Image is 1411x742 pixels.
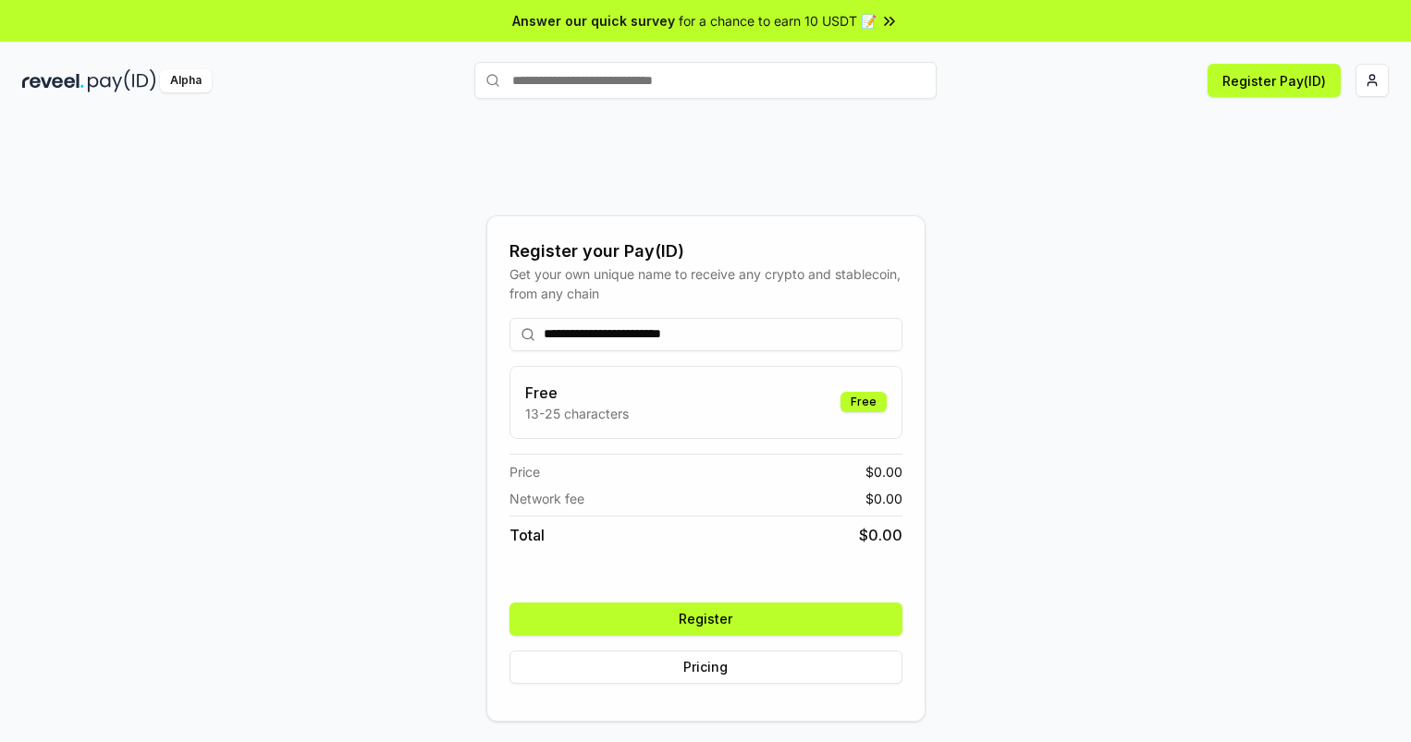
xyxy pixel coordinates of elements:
[525,404,629,423] p: 13-25 characters
[525,382,629,404] h3: Free
[859,524,902,546] span: $ 0.00
[679,11,877,30] span: for a chance to earn 10 USDT 📝
[509,489,584,508] span: Network fee
[509,462,540,481] span: Price
[509,238,902,264] div: Register your Pay(ID)
[22,69,84,92] img: reveel_dark
[865,489,902,508] span: $ 0.00
[509,602,902,636] button: Register
[509,651,902,684] button: Pricing
[88,69,156,92] img: pay_id
[160,69,212,92] div: Alpha
[865,462,902,481] span: $ 0.00
[1208,64,1341,97] button: Register Pay(ID)
[512,11,675,30] span: Answer our quick survey
[509,524,545,546] span: Total
[509,264,902,303] div: Get your own unique name to receive any crypto and stablecoin, from any chain
[840,392,887,412] div: Free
